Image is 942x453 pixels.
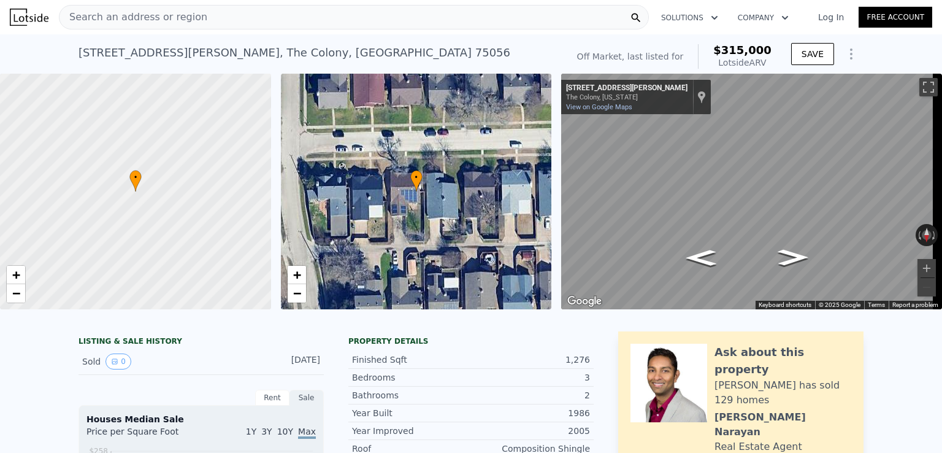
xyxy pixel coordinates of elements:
span: 3Y [261,427,272,436]
button: View historical data [105,354,131,370]
div: 1,276 [471,354,590,366]
div: Lotside ARV [713,56,772,69]
div: 3 [471,371,590,384]
div: Sold [82,354,191,370]
div: Map [561,74,942,309]
span: − [293,285,301,301]
span: © 2025 Google [819,301,860,308]
button: Keyboard shortcuts [759,301,811,309]
div: • [410,170,423,192]
div: Year Improved [352,425,471,437]
a: Log In [803,11,859,23]
path: Go West, Caldwell Ave [765,246,821,269]
div: Year Built [352,407,471,419]
button: Rotate counterclockwise [916,224,922,246]
span: • [129,172,142,183]
div: 2005 [471,425,590,437]
div: Sale [289,390,324,406]
a: Zoom out [288,284,306,303]
div: Price per Square Foot [86,425,201,445]
button: Reset the view [922,224,932,246]
div: LISTING & SALE HISTORY [78,336,324,349]
div: Street View [561,74,942,309]
a: Zoom in [7,266,25,284]
div: 1986 [471,407,590,419]
div: Property details [348,336,594,346]
button: Toggle fullscreen view [919,78,938,96]
span: − [12,285,20,301]
div: • [129,170,142,192]
div: 2 [471,389,590,401]
a: Open this area in Google Maps (opens a new window) [564,293,605,309]
button: Solutions [651,7,728,29]
div: Finished Sqft [352,354,471,366]
div: [STREET_ADDRESS][PERSON_NAME] [566,83,687,93]
span: Max [298,427,316,439]
div: Rent [255,390,289,406]
div: [STREET_ADDRESS][PERSON_NAME] , The Colony , [GEOGRAPHIC_DATA] 75056 [78,44,510,61]
span: • [410,172,423,183]
a: Report a problem [892,301,938,308]
div: Bathrooms [352,389,471,401]
div: Houses Median Sale [86,413,316,425]
span: 1Y [246,427,256,436]
img: Lotside [10,9,48,26]
button: Zoom in [917,259,936,277]
path: Go East, Caldwell Ave [673,246,729,269]
a: View on Google Maps [566,103,632,111]
a: Free Account [859,7,932,28]
button: Rotate clockwise [932,224,938,246]
div: Off Market, last listed for [577,50,684,63]
div: [PERSON_NAME] has sold 129 homes [714,378,851,408]
button: Show Options [839,42,863,66]
a: Show location on map [697,90,706,104]
div: The Colony, [US_STATE] [566,93,687,101]
div: [PERSON_NAME] Narayan [714,410,851,439]
div: [DATE] [266,354,320,370]
span: + [12,267,20,282]
span: + [293,267,301,282]
button: Zoom out [917,278,936,296]
button: SAVE [791,43,834,65]
div: Ask about this property [714,344,851,378]
a: Zoom out [7,284,25,303]
span: $315,000 [713,44,772,56]
img: Google [564,293,605,309]
a: Zoom in [288,266,306,284]
div: Bedrooms [352,371,471,384]
span: Search an address or region [59,10,207,25]
span: 10Y [277,427,293,436]
button: Company [728,7,798,29]
a: Terms (opens in new tab) [868,301,885,308]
